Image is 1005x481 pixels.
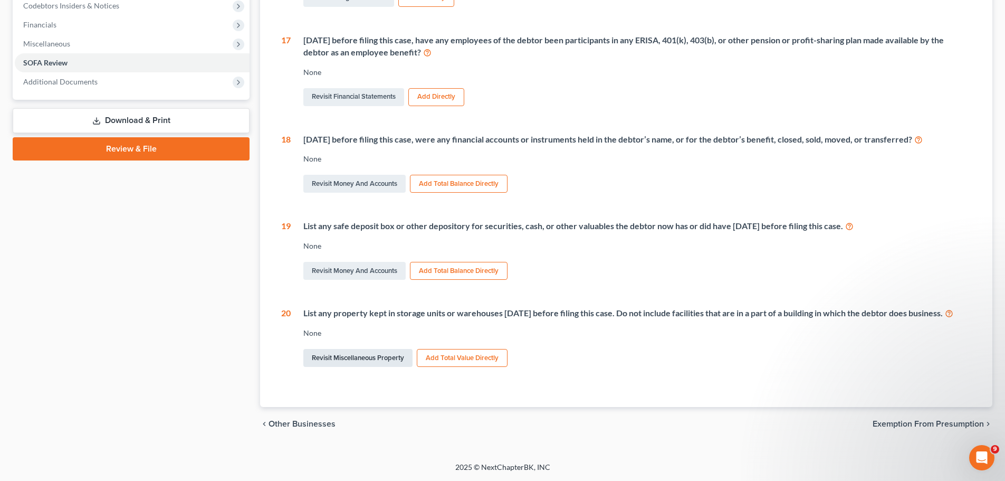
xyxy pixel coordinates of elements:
span: Other Businesses [269,420,336,428]
div: List any property kept in storage units or warehouses [DATE] before filing this case. Do not incl... [303,307,971,319]
iframe: Intercom live chat [969,445,994,470]
a: Revisit Money and Accounts [303,175,406,193]
span: Financials [23,20,56,29]
div: 19 [281,220,291,282]
button: Add Total Balance Directly [410,262,508,280]
button: chevron_left Other Businesses [260,420,336,428]
div: [DATE] before filing this case, have any employees of the debtor been participants in any ERISA, ... [303,34,971,59]
div: 20 [281,307,291,369]
span: Exemption from Presumption [873,420,984,428]
div: [DATE] before filing this case, were any financial accounts or instruments held in the debtor’s n... [303,134,971,146]
div: 2025 © NextChapterBK, INC [202,462,803,481]
div: None [303,328,971,338]
i: chevron_right [984,420,992,428]
a: Download & Print [13,108,250,133]
div: None [303,67,971,78]
button: Exemption from Presumption chevron_right [873,420,992,428]
a: Revisit Money and Accounts [303,262,406,280]
button: Add Total Balance Directly [410,175,508,193]
a: Review & File [13,137,250,161]
span: SOFA Review [23,58,68,67]
div: 18 [281,134,291,195]
div: None [303,241,971,251]
span: Codebtors Insiders & Notices [23,1,119,10]
span: Miscellaneous [23,39,70,48]
i: chevron_left [260,420,269,428]
span: 9 [991,445,999,454]
span: Additional Documents [23,77,98,86]
a: SOFA Review [15,53,250,72]
div: 17 [281,34,291,108]
div: None [303,154,971,164]
a: Revisit Miscellaneous Property [303,349,413,367]
a: Revisit Financial Statements [303,88,404,106]
div: List any safe deposit box or other depository for securities, cash, or other valuables the debtor... [303,220,971,232]
button: Add Directly [408,88,464,106]
button: Add Total Value Directly [417,349,508,367]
